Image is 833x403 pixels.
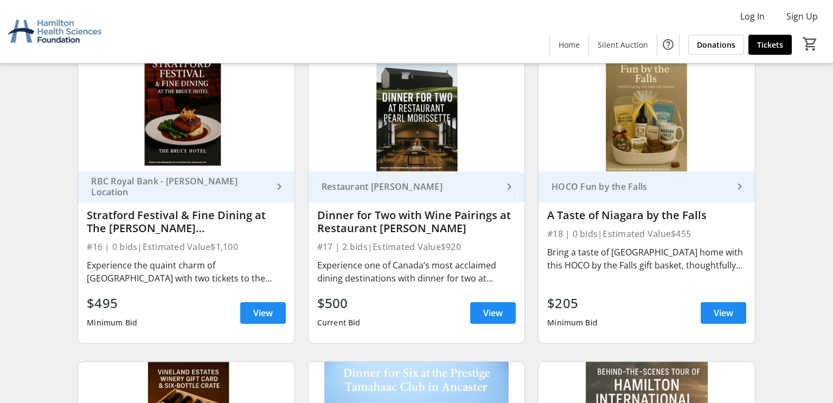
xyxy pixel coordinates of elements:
a: View [701,302,746,324]
a: View [240,302,286,324]
div: HOCO Fun by the Falls [547,181,733,192]
div: Experience the quaint charm of [GEOGRAPHIC_DATA] with two tickets to the world-renowned Stratford... [87,259,285,285]
div: $205 [547,293,598,313]
span: Tickets [757,39,783,50]
span: View [714,306,733,319]
div: A Taste of Niagara by the Falls [547,209,746,222]
div: Minimum Bid [547,313,598,332]
button: Help [657,34,679,55]
a: Silent Auction [589,35,657,55]
div: Dinner for Two with Wine Pairings at Restaurant [PERSON_NAME] [317,209,516,235]
a: View [470,302,516,324]
div: Restaurant [PERSON_NAME] [317,181,503,192]
span: Sign Up [786,10,818,23]
span: Home [559,39,580,50]
div: $495 [87,293,137,313]
a: Restaurant [PERSON_NAME] [309,171,524,202]
a: Donations [688,35,744,55]
a: RBC Royal Bank - [PERSON_NAME] Location [78,171,294,202]
span: View [483,306,503,319]
div: Experience one of Canada’s most acclaimed dining destinations with dinner for two at Restaurant [... [317,259,516,285]
a: HOCO Fun by the Falls [539,171,754,202]
img: Stratford Festival & Fine Dining at The Bruce Hotel [78,50,294,171]
div: $500 [317,293,361,313]
button: Cart [800,34,820,54]
img: Hamilton Health Sciences Foundation's Logo [7,4,103,59]
div: Stratford Festival & Fine Dining at The [PERSON_NAME][GEOGRAPHIC_DATA] [87,209,285,235]
div: #16 | 0 bids | Estimated Value $1,100 [87,239,285,254]
img: A Taste of Niagara by the Falls [539,50,754,171]
span: Log In [740,10,765,23]
button: Sign Up [778,8,826,25]
a: Tickets [748,35,792,55]
button: Log In [732,8,773,25]
div: #18 | 0 bids | Estimated Value $455 [547,226,746,241]
span: View [253,306,273,319]
mat-icon: keyboard_arrow_right [503,180,516,193]
mat-icon: keyboard_arrow_right [733,180,746,193]
a: Home [550,35,588,55]
span: Donations [697,39,735,50]
div: Current Bid [317,313,361,332]
div: #17 | 2 bids | Estimated Value $920 [317,239,516,254]
div: Bring a taste of [GEOGRAPHIC_DATA] home with this HOCO by the Falls gift basket, thoughtfully cur... [547,246,746,272]
img: Dinner for Two with Wine Pairings at Restaurant Pearl Morissette [309,50,524,171]
div: RBC Royal Bank - [PERSON_NAME] Location [87,176,272,197]
div: Minimum Bid [87,313,137,332]
mat-icon: keyboard_arrow_right [273,180,286,193]
span: Silent Auction [598,39,648,50]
